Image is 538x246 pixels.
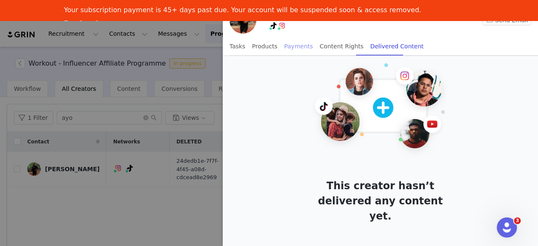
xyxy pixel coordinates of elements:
div: Content Rights [320,37,364,56]
img: instagram.svg [279,22,285,29]
div: Payments [284,37,313,56]
img: This creator hasn’t delivered any content yet. [311,63,449,158]
iframe: Intercom live chat [497,217,517,238]
span: 3 [514,217,521,224]
h1: This creator hasn’t delivered any content yet. [311,178,449,224]
div: Tasks [229,37,245,56]
div: Products [252,37,277,56]
div: Delivered Content [370,37,424,56]
div: Your subscription payment is 45+ days past due. Your account will be suspended soon & access remo... [64,6,421,14]
a: Pay Invoices [64,19,111,29]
